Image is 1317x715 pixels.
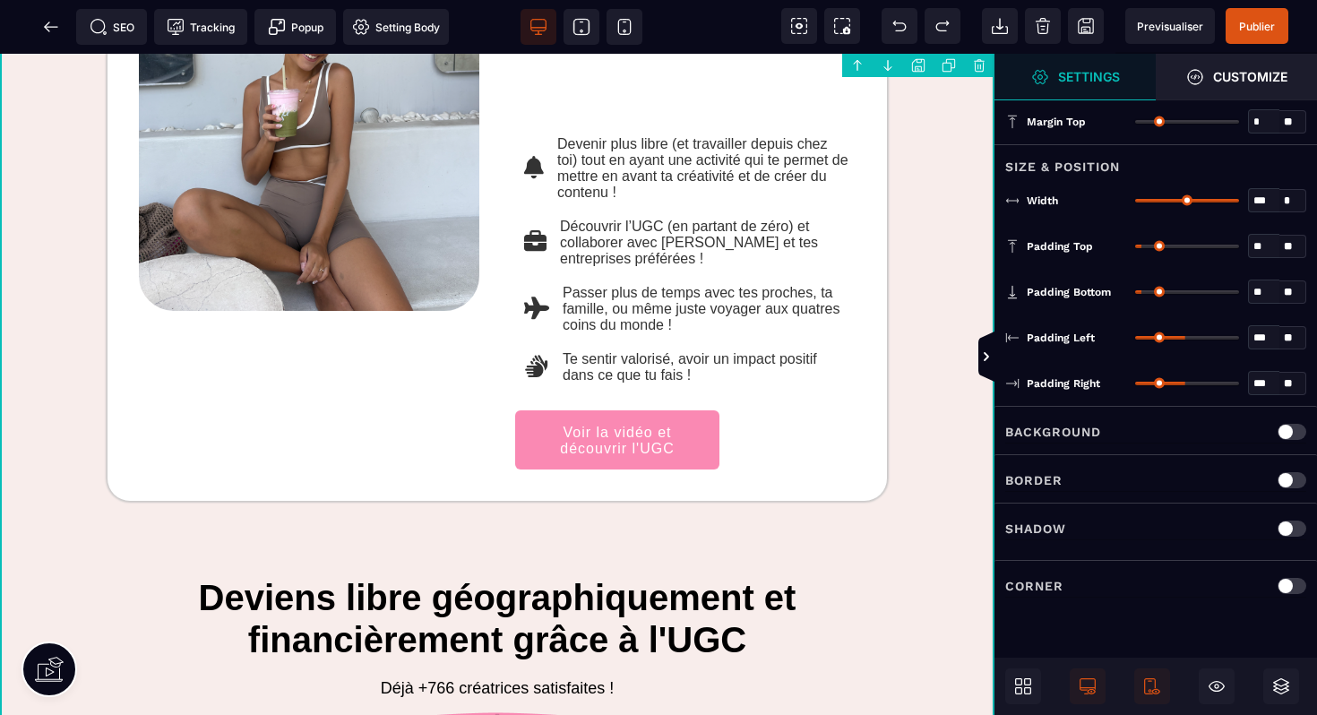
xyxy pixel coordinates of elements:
span: Open Style Manager [1156,54,1317,100]
span: Padding Right [1027,376,1100,391]
span: Hide/Show Block [1199,668,1235,704]
h1: Deviens libre géographiquement et financièrement grâce à l'UGC [121,514,874,616]
text: Devenir plus libre (et travailler depuis chez toi) tout en ayant une activité qui te permet de me... [553,78,856,151]
p: Background [1005,421,1101,443]
span: Padding Bottom [1027,285,1111,299]
strong: Settings [1058,70,1120,83]
span: Open Blocks [1005,668,1041,704]
span: Padding Left [1027,331,1095,345]
span: Publier [1239,20,1275,33]
span: Desktop Only [1070,668,1106,704]
div: Size & Position [994,144,1317,177]
text: Passer plus de temps avec tes proches, ta famille, ou même juste voyager aux quatres coins du mon... [558,227,856,284]
button: Voir la vidéo et découvrir l'UGC [515,357,719,416]
span: Preview [1125,8,1215,44]
span: Tracking [167,18,235,36]
p: Corner [1005,575,1063,597]
span: Setting Body [352,18,440,36]
span: Margin Top [1027,115,1086,129]
span: Open Layers [1263,668,1299,704]
span: Settings [994,54,1156,100]
span: Popup [268,18,323,36]
text: Te sentir valorisé, avoir un impact positif dans ce que tu fais ! [558,293,856,334]
span: Screenshot [824,8,860,44]
span: Previsualiser [1137,20,1203,33]
span: View components [781,8,817,44]
h2: Déjà +766 créatrices satisfaites ! [121,616,874,653]
p: Shadow [1005,518,1066,539]
span: SEO [90,18,134,36]
span: Width [1027,194,1058,208]
p: Border [1005,469,1063,491]
img: svg+xml;base64,PHN2ZyB4bWxucz0iaHR0cDovL3d3dy53My5vcmcvMjAwMC9zdmciIHdpZHRoPSIxMDAiIHZpZXdCb3g9Ij... [415,659,580,666]
span: Mobile Only [1134,668,1170,704]
strong: Customize [1213,70,1287,83]
text: Découvrir l’UGC (en partant de zéro) et collaborer avec [PERSON_NAME] et tes entreprises préférées ! [555,160,856,218]
span: Padding Top [1027,239,1093,254]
